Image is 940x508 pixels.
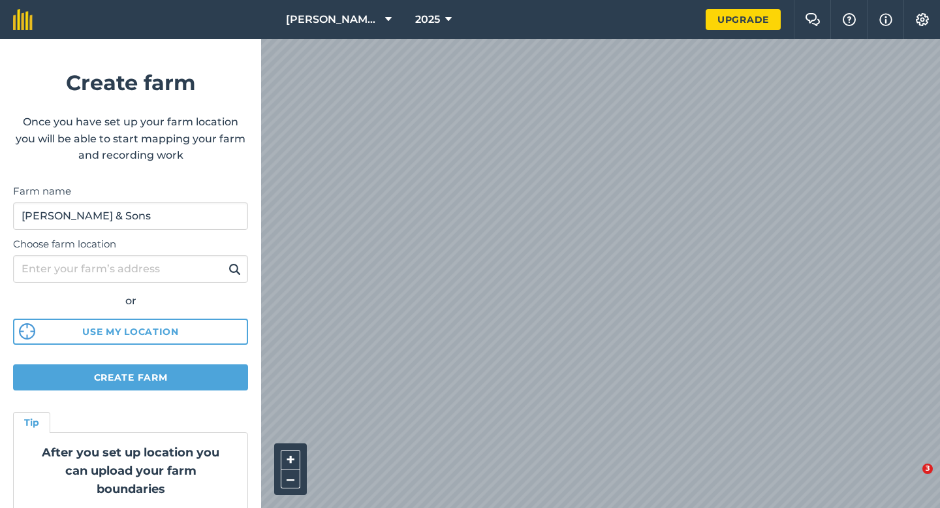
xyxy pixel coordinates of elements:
iframe: Intercom live chat [896,464,927,495]
label: Farm name [13,183,248,199]
label: Choose farm location [13,236,248,252]
button: – [281,469,300,488]
img: A cog icon [915,13,930,26]
span: 2025 [415,12,440,27]
button: + [281,450,300,469]
img: svg%3e [19,323,35,340]
h1: Create farm [13,66,248,99]
img: Two speech bubbles overlapping with the left bubble in the forefront [805,13,821,26]
a: Upgrade [706,9,781,30]
img: fieldmargin Logo [13,9,33,30]
input: Enter your farm’s address [13,255,248,283]
input: Farm name [13,202,248,230]
img: svg+xml;base64,PHN2ZyB4bWxucz0iaHR0cDovL3d3dy53My5vcmcvMjAwMC9zdmciIHdpZHRoPSIxNyIgaGVpZ2h0PSIxNy... [879,12,892,27]
span: [PERSON_NAME] Farming LTD [286,12,380,27]
div: or [13,293,248,310]
img: svg+xml;base64,PHN2ZyB4bWxucz0iaHR0cDovL3d3dy53My5vcmcvMjAwMC9zdmciIHdpZHRoPSIxOSIgaGVpZ2h0PSIyNC... [228,261,241,277]
button: Create farm [13,364,248,390]
p: Once you have set up your farm location you will be able to start mapping your farm and recording... [13,114,248,164]
button: Use my location [13,319,248,345]
img: A question mark icon [841,13,857,26]
span: 3 [922,464,933,474]
strong: After you set up location you can upload your farm boundaries [42,445,219,496]
h4: Tip [24,415,39,430]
